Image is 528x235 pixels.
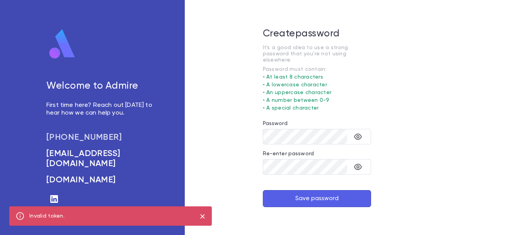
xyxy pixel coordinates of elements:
div: Invalid token. [29,209,65,223]
img: logo [46,29,78,60]
p: Password must contain: [263,66,371,72]
a: [EMAIL_ADDRESS][DOMAIN_NAME] [46,149,154,169]
p: • A lowercase character [263,82,371,88]
button: close [196,210,209,223]
p: First time here? Reach out [DATE] to hear how we can help you. [46,101,154,117]
label: Re-enter password [263,151,314,157]
p: • At least 8 characters [263,74,371,80]
button: Save password [263,190,371,207]
h5: Welcome to Admire [46,81,154,92]
label: Password [263,120,288,127]
button: toggle password visibility [350,159,366,175]
p: • A special character [263,105,371,111]
a: [PHONE_NUMBER] [46,132,154,142]
button: toggle password visibility [350,129,366,144]
p: • An uppercase character [263,89,371,96]
a: [DOMAIN_NAME] [46,175,154,185]
p: It's a good idea to use a strong password that you're not using elsewhere. [263,45,371,63]
p: • A number between 0-9 [263,97,371,103]
h5: Create password [263,28,371,40]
